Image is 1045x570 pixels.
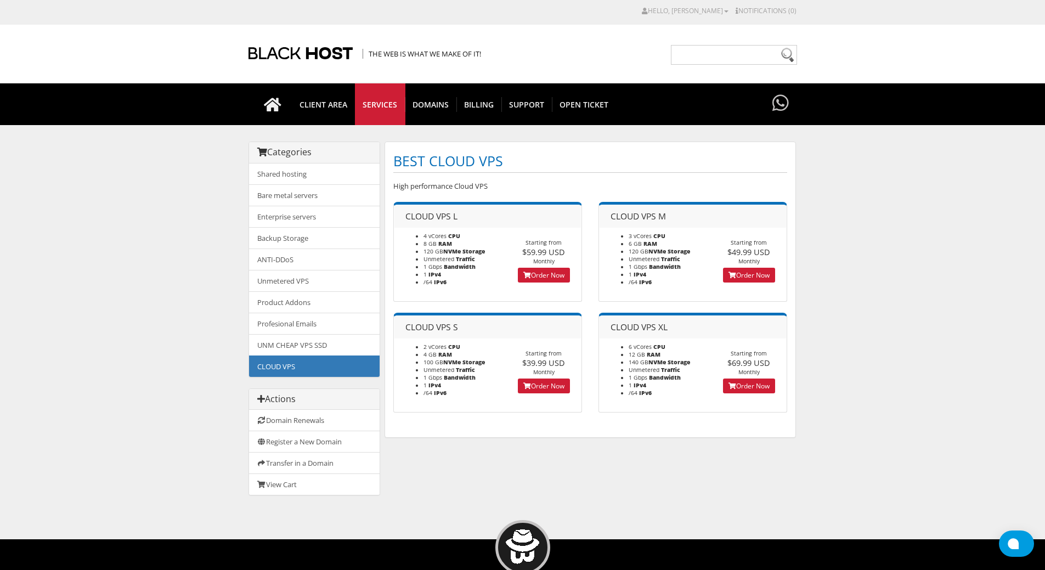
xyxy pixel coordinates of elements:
[434,278,447,286] b: IPv6
[249,473,380,495] a: View Cart
[456,83,502,125] a: Billing
[668,247,690,255] b: Storage
[456,97,502,112] span: Billing
[462,358,485,366] b: Storage
[423,343,447,351] span: 2 vCores
[649,374,681,381] b: Bandwidth
[443,358,461,366] b: NVMe
[522,246,565,257] span: $59.99 USD
[552,83,616,125] a: Open Ticket
[639,278,652,286] b: IPv6
[629,247,666,255] span: 120 GB
[443,247,461,255] b: NVMe
[648,358,666,366] b: NVMe
[629,278,637,286] span: /64
[671,45,797,65] input: Need help?
[423,381,427,389] span: 1
[355,97,405,112] span: SERVICES
[629,255,659,263] span: Unmetered
[643,240,657,247] b: RAM
[444,263,476,270] b: Bandwidth
[423,270,427,278] span: 1
[423,389,432,397] span: /64
[629,343,652,351] span: 6 vCores
[249,249,380,270] a: ANTI-DDoS
[501,83,552,125] a: Support
[423,351,437,358] span: 4 GB
[501,97,552,112] span: Support
[668,358,690,366] b: Storage
[423,247,461,255] span: 120 GB
[438,240,452,247] b: RAM
[653,232,665,240] b: CPU
[634,381,646,389] b: IPv4
[634,270,646,278] b: IPv4
[629,366,659,374] span: Unmetered
[661,366,680,374] b: Traffic
[522,357,565,368] span: $39.99 USD
[249,313,380,335] a: Profesional Emails
[253,83,292,125] a: Go to homepage
[438,351,452,358] b: RAM
[727,357,770,368] span: $69.99 USD
[249,334,380,356] a: UNM CHEAP VPS SSD
[434,389,447,397] b: IPv6
[448,232,460,240] b: CPU
[629,381,632,389] span: 1
[462,247,485,255] b: Storage
[661,255,680,263] b: Traffic
[648,247,666,255] b: NVMe
[723,268,775,283] a: Order Now
[629,358,666,366] span: 140 GB
[423,358,461,366] span: 100 GB
[444,374,476,381] b: Bandwidth
[428,270,441,278] b: IPv4
[249,184,380,206] a: Bare metal servers
[249,206,380,228] a: Enterprise servers
[518,268,570,283] a: Order Now
[552,97,616,112] span: Open Ticket
[423,255,454,263] span: Unmetered
[456,255,475,263] b: Traffic
[999,531,1034,557] button: Open chat window
[405,210,457,222] span: CLOUD VPS L
[647,351,660,358] b: RAM
[405,97,457,112] span: Domains
[423,232,447,240] span: 4 vCores
[249,431,380,453] a: Register a New Domain
[257,394,371,404] h3: Actions
[505,529,540,564] img: BlackHOST mascont, Blacky.
[249,270,380,292] a: Unmetered VPS
[629,232,652,240] span: 3 vCores
[249,163,380,185] a: Shared hosting
[642,6,728,15] a: Hello, [PERSON_NAME]
[736,6,797,15] a: Notifications (0)
[428,381,441,389] b: IPv4
[423,278,432,286] span: /64
[249,452,380,474] a: Transfer in a Domain
[639,389,652,397] b: IPv6
[611,321,668,333] span: CLOUD VPS XL
[393,181,787,191] p: High performance Cloud VPS
[649,263,681,270] b: Bandwidth
[292,97,355,112] span: CLIENT AREA
[249,227,380,249] a: Backup Storage
[423,366,454,374] span: Unmetered
[711,349,787,376] div: Starting from Monthly
[355,83,405,125] a: SERVICES
[249,355,380,377] a: CLOUD VPS
[405,321,458,333] span: CLOUD VPS S
[629,374,647,381] span: 1 Gbps
[629,263,647,270] span: 1 Gbps
[405,83,457,125] a: Domains
[629,351,645,358] span: 12 GB
[770,83,792,124] a: Have questions?
[423,263,442,270] span: 1 Gbps
[456,366,475,374] b: Traffic
[506,349,581,376] div: Starting from Monthly
[518,379,570,393] a: Order Now
[629,240,642,247] span: 6 GB
[629,270,632,278] span: 1
[723,379,775,393] a: Order Now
